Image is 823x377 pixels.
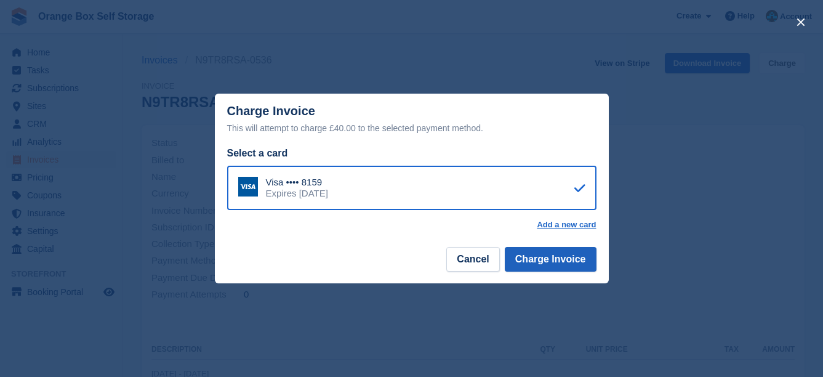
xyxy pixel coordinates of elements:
[791,12,811,32] button: close
[227,104,596,136] div: Charge Invoice
[446,247,499,272] button: Cancel
[266,177,328,188] div: Visa •••• 8159
[537,220,596,230] a: Add a new card
[266,188,328,199] div: Expires [DATE]
[227,121,596,136] div: This will attempt to charge £40.00 to the selected payment method.
[238,177,258,197] img: Visa Logo
[505,247,596,272] button: Charge Invoice
[227,146,596,161] div: Select a card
